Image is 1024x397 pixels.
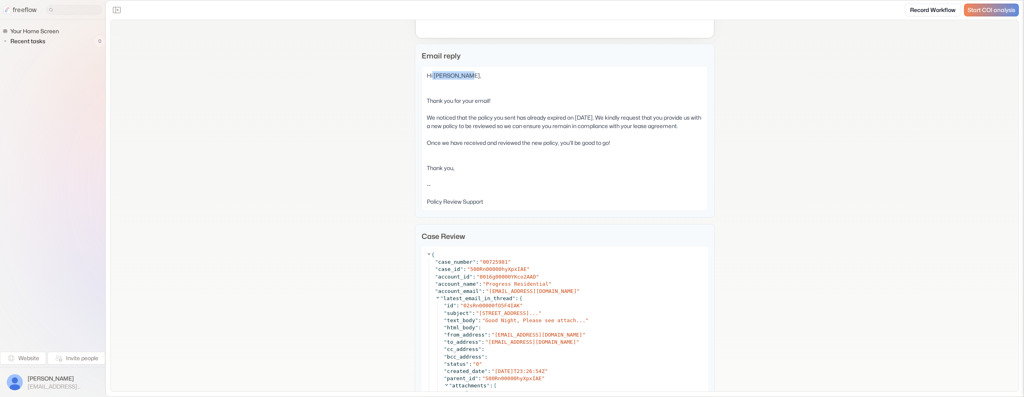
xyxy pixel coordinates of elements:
[520,303,523,309] span: "
[447,368,484,374] span: created_date
[485,317,585,323] span: Good Night, Please see attach...
[13,5,37,15] p: freeflow
[443,295,512,301] span: latest_email_in_thread
[422,50,708,61] p: Email reply
[490,382,493,389] span: :
[484,354,488,360] span: :
[548,281,552,287] span: "
[479,361,482,367] span: "
[484,332,488,338] span: "
[447,332,484,338] span: from_address
[495,368,545,374] span: [DATE]T23:26:54Z
[94,36,105,46] span: 0
[3,5,37,15] a: freeflow
[482,288,485,294] span: :
[476,274,480,280] span: "
[422,66,708,211] div: Hi [PERSON_NAME], Thank you for your email! We noticed that the policy you sent has already expir...
[452,383,486,389] span: attachments
[438,288,479,294] span: account_email
[486,383,490,389] span: "
[482,317,485,323] span: "
[2,36,48,46] button: Recent tasks
[438,266,460,272] span: case_id
[48,352,105,365] button: Invite people
[586,317,589,323] span: "
[463,303,520,309] span: 02sRn00000fO5F4IAK
[481,346,484,352] span: :
[479,310,539,316] span: [STREET_ADDRESS]...
[444,339,447,345] span: "
[508,259,511,265] span: "
[492,332,495,338] span: "
[435,274,438,280] span: "
[479,288,482,294] span: "
[110,4,123,16] button: Close the sidebar
[582,332,586,338] span: "
[480,259,483,265] span: "
[488,339,576,345] span: [EMAIL_ADDRESS][DOMAIN_NAME]
[470,274,473,280] span: "
[479,281,482,287] span: :
[449,383,452,389] span: "
[463,266,466,272] span: :
[486,288,489,294] span: "
[435,266,438,272] span: "
[444,317,447,323] span: "
[438,281,476,287] span: account_name
[476,281,479,287] span: "
[486,281,549,287] span: Progress Residential
[494,382,497,389] span: [
[481,339,484,345] span: :
[444,325,447,331] span: "
[475,317,478,323] span: "
[472,259,476,265] span: "
[447,339,478,345] span: to_address
[422,231,708,242] p: Case Review
[470,266,527,272] span: 500Rn00000hyXpxIAE
[968,7,1015,14] span: Start COI analysis
[447,346,478,352] span: cc_address
[465,390,468,397] span: {
[444,303,447,309] span: "
[478,325,482,331] span: :
[485,375,542,381] span: 500Rn00000hyXpxIAE
[28,375,98,383] span: [PERSON_NAME]
[478,375,482,381] span: :
[438,274,469,280] span: account_id
[444,354,447,360] span: "
[447,361,466,367] span: status
[9,27,61,35] span: Your Home Screen
[28,383,98,390] span: [EMAIL_ADDRESS][DOMAIN_NAME]
[577,288,580,294] span: "
[482,375,485,381] span: "
[435,259,438,265] span: "
[476,259,479,265] span: :
[481,354,484,360] span: "
[444,332,447,338] span: "
[447,375,475,381] span: parent_id
[519,295,522,302] span: {
[444,346,447,352] span: "
[527,266,530,272] span: "
[964,4,1019,16] a: Start COI analysis
[9,37,48,45] span: Recent tasks
[447,354,481,360] span: bcc_address
[475,325,478,331] span: "
[536,274,539,280] span: "
[444,310,447,316] span: "
[461,390,464,397] span: :
[453,303,456,309] span: "
[435,288,438,294] span: "
[435,281,438,287] span: "
[476,310,479,316] span: "
[488,332,491,338] span: :
[460,303,464,309] span: "
[456,303,460,309] span: :
[476,361,479,367] span: 0
[512,295,516,301] span: "
[440,295,444,301] span: "
[444,361,447,367] span: "
[515,295,518,302] span: :
[484,368,488,374] span: "
[432,251,435,259] span: {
